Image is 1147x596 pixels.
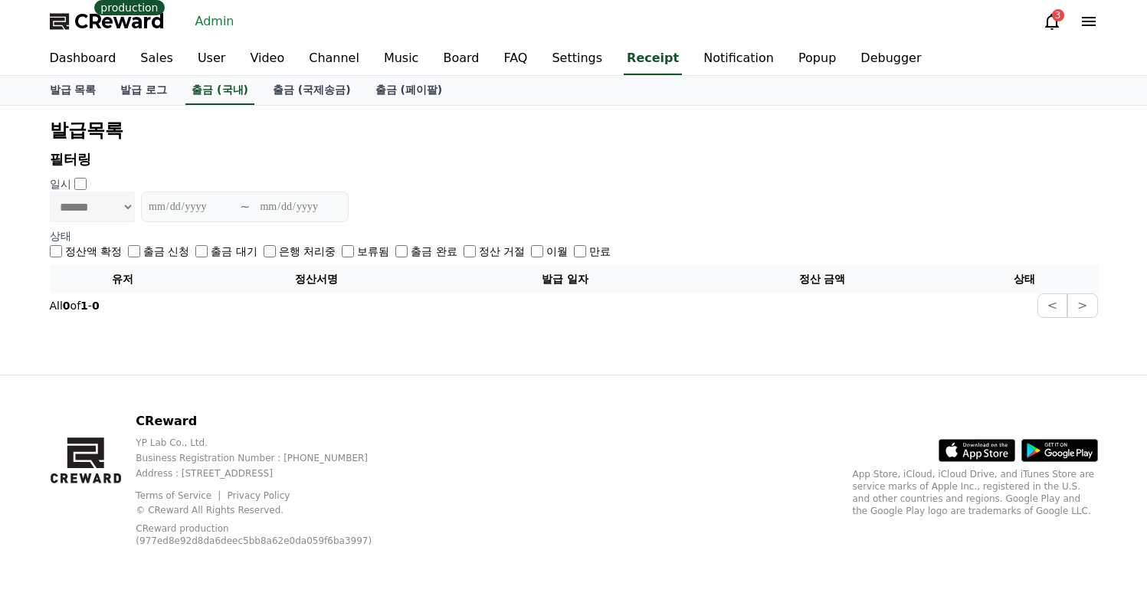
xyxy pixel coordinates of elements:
[108,76,179,105] a: 발급 로그
[411,244,457,259] label: 출금 완료
[539,43,614,75] a: Settings
[50,118,1098,142] h2: 발급목록
[189,9,241,34] a: Admin
[431,43,491,75] a: Board
[279,244,336,259] label: 은행 처리중
[50,9,165,34] a: CReward
[136,452,405,464] p: Business Registration Number : [PHONE_NUMBER]
[80,300,88,312] strong: 1
[228,490,290,501] a: Privacy Policy
[65,244,122,259] label: 정산액 확정
[5,486,101,524] a: Home
[50,228,1098,244] p: 상태
[50,298,100,313] p: All of -
[211,244,257,259] label: 출금 대기
[1052,9,1064,21] div: 3
[624,43,682,75] a: Receipt
[786,43,848,75] a: Popup
[848,43,933,75] a: Debugger
[136,504,405,516] p: © CReward All Rights Reserved.
[50,265,197,293] th: 유저
[50,149,1098,170] p: 필터링
[1043,12,1061,31] a: 3
[853,468,1098,517] p: App Store, iCloud, iCloud Drive, and iTunes Store are service marks of Apple Inc., registered in ...
[437,265,693,293] th: 발급 일자
[227,509,264,521] span: Settings
[1037,293,1067,318] button: <
[363,76,455,105] a: 출금 (페이팔)
[240,198,250,216] p: ~
[589,244,611,259] label: 만료
[38,43,129,75] a: Dashboard
[185,43,238,75] a: User
[50,176,71,192] p: 일시
[136,412,405,431] p: CReward
[372,43,431,75] a: Music
[1067,293,1097,318] button: >
[74,9,165,34] span: CReward
[185,76,254,105] a: 출금 (국내)
[143,244,189,259] label: 출금 신청
[127,509,172,522] span: Messages
[136,522,381,547] p: CReward production (977ed8e92d8da6deec5bb8a62e0da059f6ba3997)
[546,244,568,259] label: 이월
[136,467,405,480] p: Address : [STREET_ADDRESS]
[196,265,437,293] th: 정산서명
[479,244,525,259] label: 정산 거절
[38,76,109,105] a: 발급 목록
[691,43,786,75] a: Notification
[63,300,70,312] strong: 0
[297,43,372,75] a: Channel
[128,43,185,75] a: Sales
[693,265,950,293] th: 정산 금액
[198,486,294,524] a: Settings
[101,486,198,524] a: Messages
[951,265,1098,293] th: 상태
[238,43,297,75] a: Video
[491,43,539,75] a: FAQ
[357,244,389,259] label: 보류됨
[92,300,100,312] strong: 0
[136,437,405,449] p: YP Lab Co., Ltd.
[39,509,66,521] span: Home
[261,76,363,105] a: 출금 (국제송금)
[136,490,223,501] a: Terms of Service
